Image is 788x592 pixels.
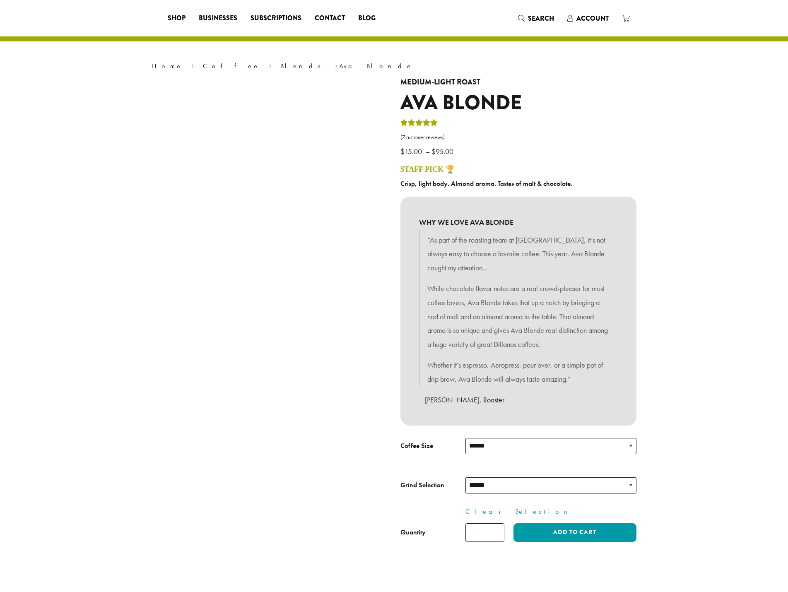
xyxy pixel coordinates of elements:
bdi: 15.00 [400,147,424,156]
span: › [335,58,338,71]
p: “As part of the roasting team at [GEOGRAPHIC_DATA], it’s not always easy to choose a favorite cof... [427,233,610,275]
nav: Breadcrumb [152,61,636,71]
a: (7customer reviews) [400,133,636,142]
span: 7 [402,134,405,141]
label: Coffee Size [400,440,465,452]
a: Search [511,12,561,25]
span: Blog [358,13,376,24]
p: – [PERSON_NAME], Roaster [419,393,618,407]
h4: Medium-Light Roast [400,78,636,87]
bdi: 95.00 [431,147,455,156]
a: Coffee [203,62,260,70]
div: Rated 5.00 out of 5 [400,118,438,130]
span: $ [400,147,405,156]
b: Crisp, light body. Almond aroma. Tastes of malt & chocolate. [400,179,572,188]
span: Contact [315,13,345,24]
a: Businesses [192,12,244,25]
span: Subscriptions [251,13,301,24]
span: Search [528,14,554,23]
a: STAFF PICK 🏆 [400,165,455,173]
span: Account [576,14,609,23]
span: › [269,58,272,71]
span: $ [431,147,436,156]
a: Account [561,12,615,25]
button: Add to cart [513,523,636,542]
a: Clear Selection [465,507,636,517]
a: Contact [308,12,352,25]
a: Blog [352,12,382,25]
a: Subscriptions [244,12,308,25]
div: Quantity [400,527,426,537]
h1: Ava Blonde [400,91,636,115]
span: – [426,147,430,156]
span: › [191,58,194,71]
p: While chocolate flavor notes are a real crowd-pleaser for most coffee lovers, Ava Blonde takes th... [427,282,610,351]
a: Shop [161,12,192,25]
a: Blends [280,62,326,70]
label: Grind Selection [400,479,465,491]
span: Businesses [199,13,237,24]
input: Product quantity [465,523,504,542]
a: Home [152,62,183,70]
span: Shop [168,13,186,24]
b: WHY WE LOVE AVA BLONDE [419,215,618,229]
p: Whether it’s espresso, Aeropress, pour over, or a simple pot of drip brew, Ava Blonde will always... [427,358,610,386]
